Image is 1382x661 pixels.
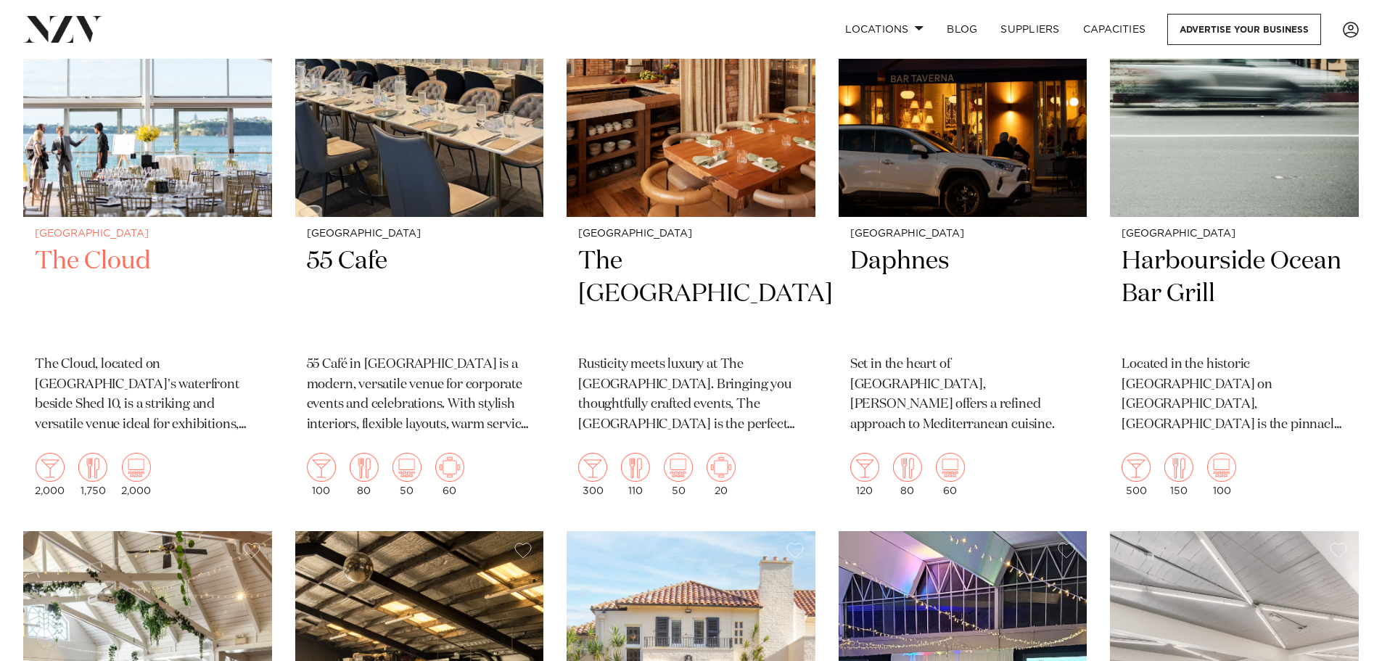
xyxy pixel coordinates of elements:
[1167,14,1321,45] a: Advertise your business
[989,14,1071,45] a: SUPPLIERS
[307,355,532,436] p: 55 Café in [GEOGRAPHIC_DATA] is a modern, versatile venue for corporate events and celebrations. ...
[1164,453,1193,482] img: dining.png
[935,14,989,45] a: BLOG
[392,453,421,496] div: 50
[664,453,693,482] img: theatre.png
[392,453,421,482] img: theatre.png
[1072,14,1158,45] a: Capacities
[350,453,379,496] div: 80
[707,453,736,496] div: 20
[435,453,464,482] img: meeting.png
[893,453,922,482] img: dining.png
[578,355,804,436] p: Rusticity meets luxury at The [GEOGRAPHIC_DATA]. Bringing you thoughtfully crafted events, The [G...
[78,453,107,496] div: 1,750
[850,229,1076,239] small: [GEOGRAPHIC_DATA]
[1122,453,1151,482] img: cocktail.png
[850,453,879,496] div: 120
[1122,453,1151,496] div: 500
[578,453,607,496] div: 300
[1207,453,1236,496] div: 100
[850,453,879,482] img: cocktail.png
[307,229,532,239] small: [GEOGRAPHIC_DATA]
[1122,245,1347,343] h2: Harbourside Ocean Bar Grill
[936,453,965,482] img: theatre.png
[35,355,260,436] p: The Cloud, located on [GEOGRAPHIC_DATA]'s waterfront beside Shed 10, is a striking and versatile ...
[621,453,650,496] div: 110
[435,453,464,496] div: 60
[36,453,65,482] img: cocktail.png
[78,453,107,482] img: dining.png
[35,453,65,496] div: 2,000
[307,453,336,496] div: 100
[122,453,151,482] img: theatre.png
[35,245,260,343] h2: The Cloud
[1207,453,1236,482] img: theatre.png
[578,453,607,482] img: cocktail.png
[707,453,736,482] img: meeting.png
[664,453,693,496] div: 50
[850,245,1076,343] h2: Daphnes
[850,355,1076,436] p: Set in the heart of [GEOGRAPHIC_DATA], [PERSON_NAME] offers a refined approach to Mediterranean c...
[1122,355,1347,436] p: Located in the historic [GEOGRAPHIC_DATA] on [GEOGRAPHIC_DATA], [GEOGRAPHIC_DATA] is the pinnacle...
[35,229,260,239] small: [GEOGRAPHIC_DATA]
[307,453,336,482] img: cocktail.png
[23,16,102,42] img: nzv-logo.png
[1164,453,1193,496] div: 150
[350,453,379,482] img: dining.png
[121,453,151,496] div: 2,000
[578,245,804,343] h2: The [GEOGRAPHIC_DATA]
[834,14,935,45] a: Locations
[936,453,965,496] div: 60
[621,453,650,482] img: dining.png
[893,453,922,496] div: 80
[578,229,804,239] small: [GEOGRAPHIC_DATA]
[1122,229,1347,239] small: [GEOGRAPHIC_DATA]
[307,245,532,343] h2: 55 Cafe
